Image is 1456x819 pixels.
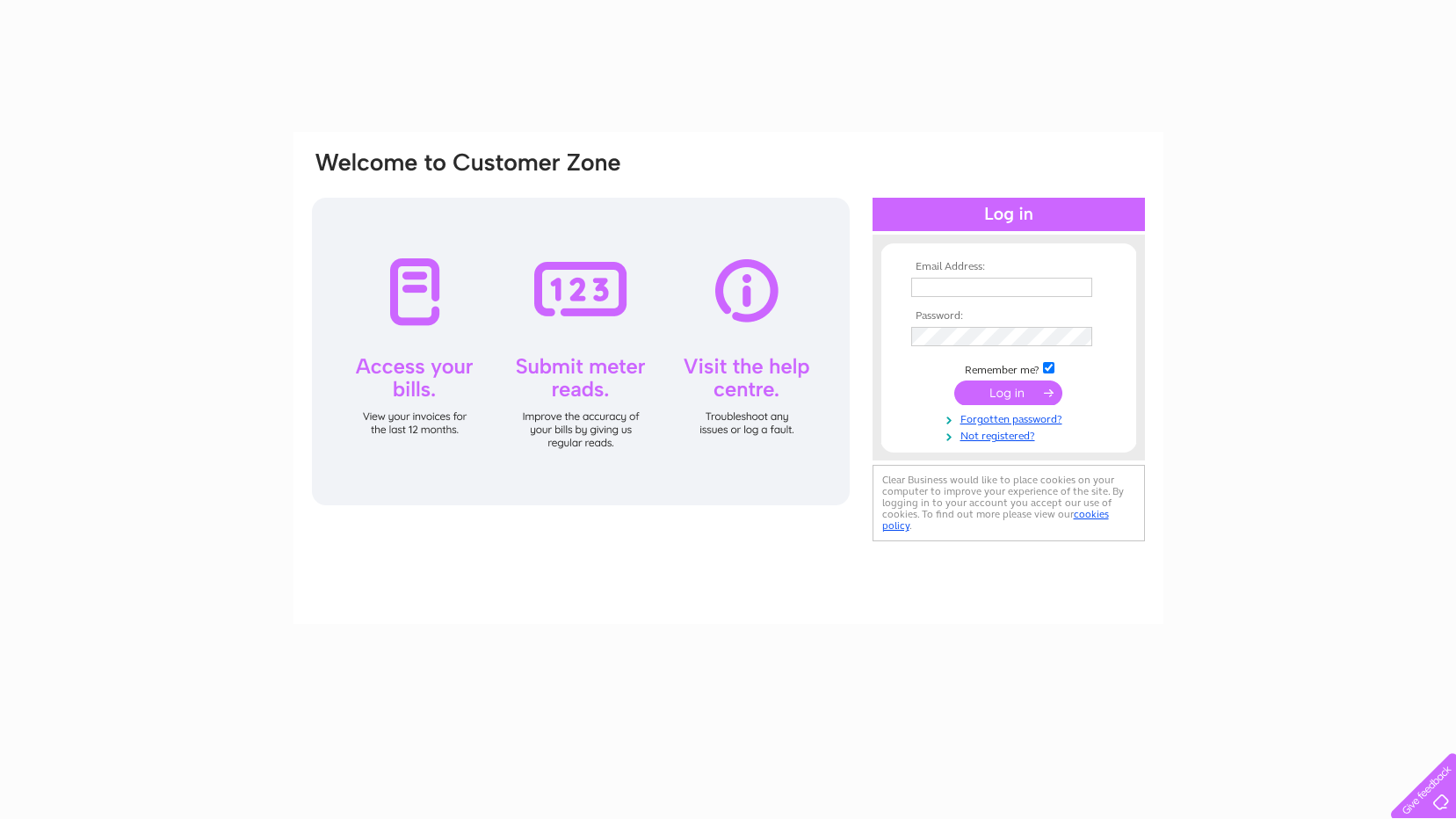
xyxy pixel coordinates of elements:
th: Password: [907,310,1111,323]
a: Not registered? [911,426,1111,443]
div: Clear Business would like to place cookies on your computer to improve your experience of the sit... [873,465,1145,541]
a: cookies policy [882,508,1109,532]
th: Email Address: [907,261,1111,273]
input: Submit [954,381,1062,405]
td: Remember me? [907,359,1111,377]
a: Forgotten password? [911,409,1111,426]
